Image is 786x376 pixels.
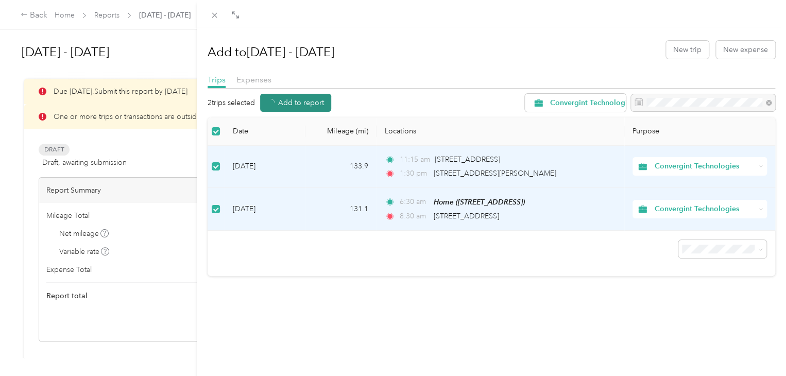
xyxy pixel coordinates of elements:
[305,117,377,146] th: Mileage (mi)
[305,146,377,188] td: 133.9
[400,196,429,208] span: 6:30 am
[550,99,635,107] span: Convergint Technologies
[208,75,226,84] span: Trips
[377,117,624,146] th: Locations
[225,188,305,231] td: [DATE]
[716,41,775,59] button: New expense
[225,117,305,146] th: Date
[434,198,525,206] span: Home ([STREET_ADDRESS])
[208,40,334,64] h1: Add to [DATE] - [DATE]
[305,188,377,231] td: 131.1
[400,168,429,179] span: 1:30 pm
[434,212,499,220] span: [STREET_ADDRESS]
[400,154,430,165] span: 11:15 am
[434,155,500,164] span: [STREET_ADDRESS]
[655,203,756,215] span: Convergint Technologies
[260,94,331,112] button: Add to report
[624,117,775,146] th: Purpose
[434,169,556,178] span: [STREET_ADDRESS][PERSON_NAME]
[655,161,756,172] span: Convergint Technologies
[208,97,255,108] p: 2 trips selected
[225,146,305,188] td: [DATE]
[400,211,429,222] span: 8:30 am
[666,41,709,59] button: New trip
[236,75,271,84] span: Expenses
[728,318,786,376] iframe: Everlance-gr Chat Button Frame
